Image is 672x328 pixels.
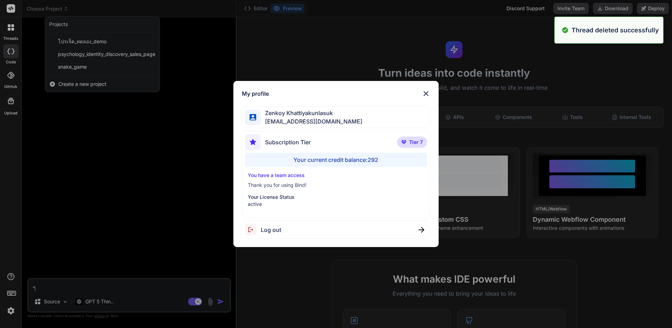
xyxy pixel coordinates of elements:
img: close [422,89,430,98]
img: profile [250,114,256,121]
p: Thread deleted successfully [571,25,659,35]
h1: My profile [242,89,269,98]
span: Zenkoy Khattiyakunlasuk [261,109,362,117]
p: You have a team access [248,172,424,179]
img: alert [562,25,569,35]
p: Thank you for using Bind! [248,182,424,189]
span: Tier 7 [409,139,423,146]
img: premium [401,140,406,144]
p: active [248,201,424,208]
span: Subscription Tier [265,138,311,146]
span: Log out [261,226,281,234]
img: close [419,227,424,233]
span: [EMAIL_ADDRESS][DOMAIN_NAME] [261,117,362,126]
div: Your current credit balance: 292 [245,153,427,167]
img: subscription [245,134,261,150]
img: logout [245,224,261,235]
p: Your License Status [248,194,424,201]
